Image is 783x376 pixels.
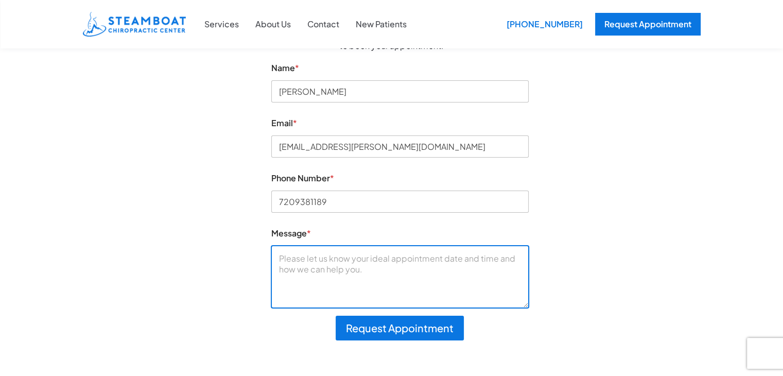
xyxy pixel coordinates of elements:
[299,18,347,31] a: Contact
[271,63,529,73] label: Name
[196,12,415,37] nav: Site Navigation
[271,118,529,128] label: Email
[499,13,585,36] a: [PHONE_NUMBER]
[196,18,247,31] a: Services
[247,18,299,31] a: About Us
[595,13,701,36] a: Request Appointment
[336,316,464,340] button: Request Appointment
[499,13,590,36] div: [PHONE_NUMBER]
[271,228,529,238] label: Message
[83,12,186,37] img: Steamboat Chiropractic Center
[347,18,415,31] a: New Patients
[271,173,529,183] label: Phone Number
